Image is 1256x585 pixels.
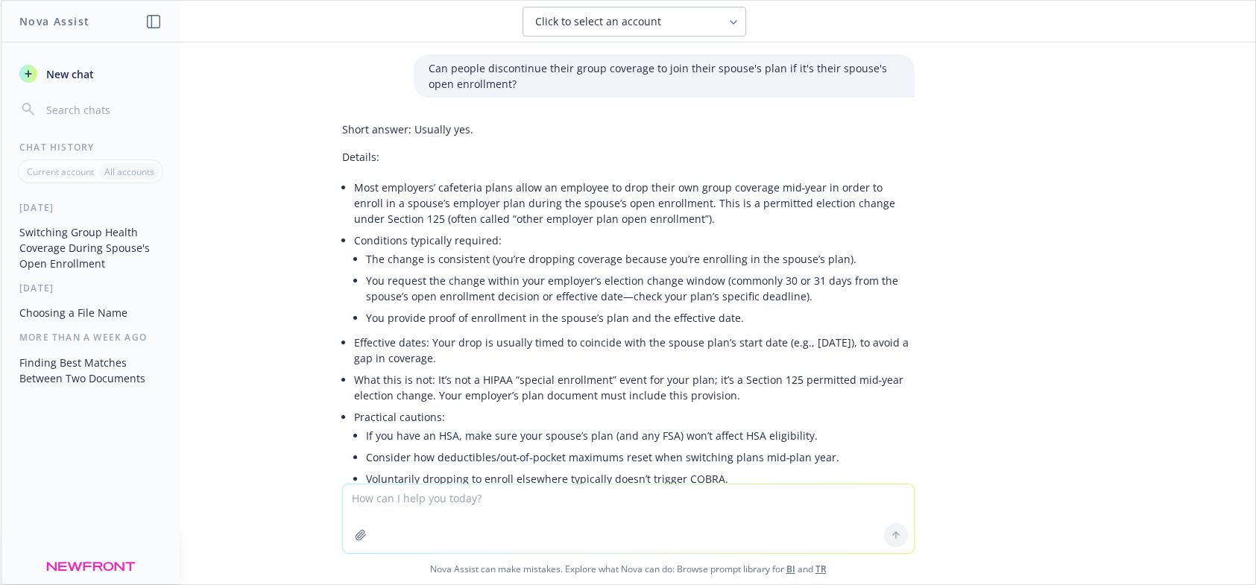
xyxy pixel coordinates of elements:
li: You provide proof of enrollment in the spouse’s plan and the effective date. [366,307,915,329]
button: Choosing a File Name [13,300,168,325]
button: New chat [13,60,168,87]
li: Practical cautions: [354,406,915,514]
div: Chat History [1,141,180,154]
p: All accounts [104,165,154,178]
span: Nova Assist can make mistakes. Explore what Nova can do: Browse prompt library for and [7,554,1249,584]
li: What this is not: It’s not a HIPAA “special enrollment” event for your plan; it’s a Section 125 p... [354,369,915,406]
a: BI [786,563,795,575]
li: If you have an HSA, make sure your spouse’s plan (and any FSA) won’t affect HSA eligibility. [366,425,915,446]
li: Conditions typically required: [354,230,915,332]
span: New chat [43,66,94,82]
li: Voluntarily dropping to enroll elsewhere typically doesn’t trigger COBRA. [366,468,915,490]
h1: Nova Assist [19,13,89,29]
input: Search chats [43,99,162,120]
li: Most employers’ cafeteria plans allow an employee to drop their own group coverage mid‑year in or... [354,177,915,230]
p: Current account [27,165,94,178]
a: TR [815,563,827,575]
li: Consider how deductibles/out‑of‑pocket maximums reset when switching plans mid‑plan year. [366,446,915,468]
button: Switching Group Health Coverage During Spouse's Open Enrollment [13,220,168,276]
div: [DATE] [1,282,180,294]
button: Click to select an account [523,7,746,37]
div: [DATE] [1,201,180,214]
p: Can people discontinue their group coverage to join their spouse's plan if it's their spouse's op... [429,60,900,92]
p: Details: [342,149,915,165]
p: Short answer: Usually yes. [342,121,915,137]
span: Click to select an account [535,14,661,29]
li: You request the change within your employer’s election change window (commonly 30 or 31 days from... [366,270,915,307]
div: More than a week ago [1,331,180,344]
button: Finding Best Matches Between Two Documents [13,350,168,390]
li: Effective dates: Your drop is usually timed to coincide with the spouse plan’s start date (e.g., ... [354,332,915,369]
li: The change is consistent (you’re dropping coverage because you’re enrolling in the spouse’s plan). [366,248,915,270]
